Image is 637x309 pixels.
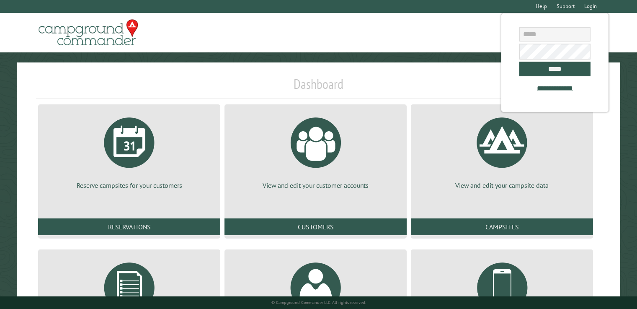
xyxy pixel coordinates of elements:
[411,218,593,235] a: Campsites
[271,300,366,305] small: © Campground Commander LLC. All rights reserved.
[421,111,583,190] a: View and edit your campsite data
[224,218,407,235] a: Customers
[38,218,220,235] a: Reservations
[48,181,210,190] p: Reserve campsites for your customers
[36,76,601,99] h1: Dashboard
[48,111,210,190] a: Reserve campsites for your customers
[235,111,397,190] a: View and edit your customer accounts
[235,181,397,190] p: View and edit your customer accounts
[36,16,141,49] img: Campground Commander
[421,181,583,190] p: View and edit your campsite data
